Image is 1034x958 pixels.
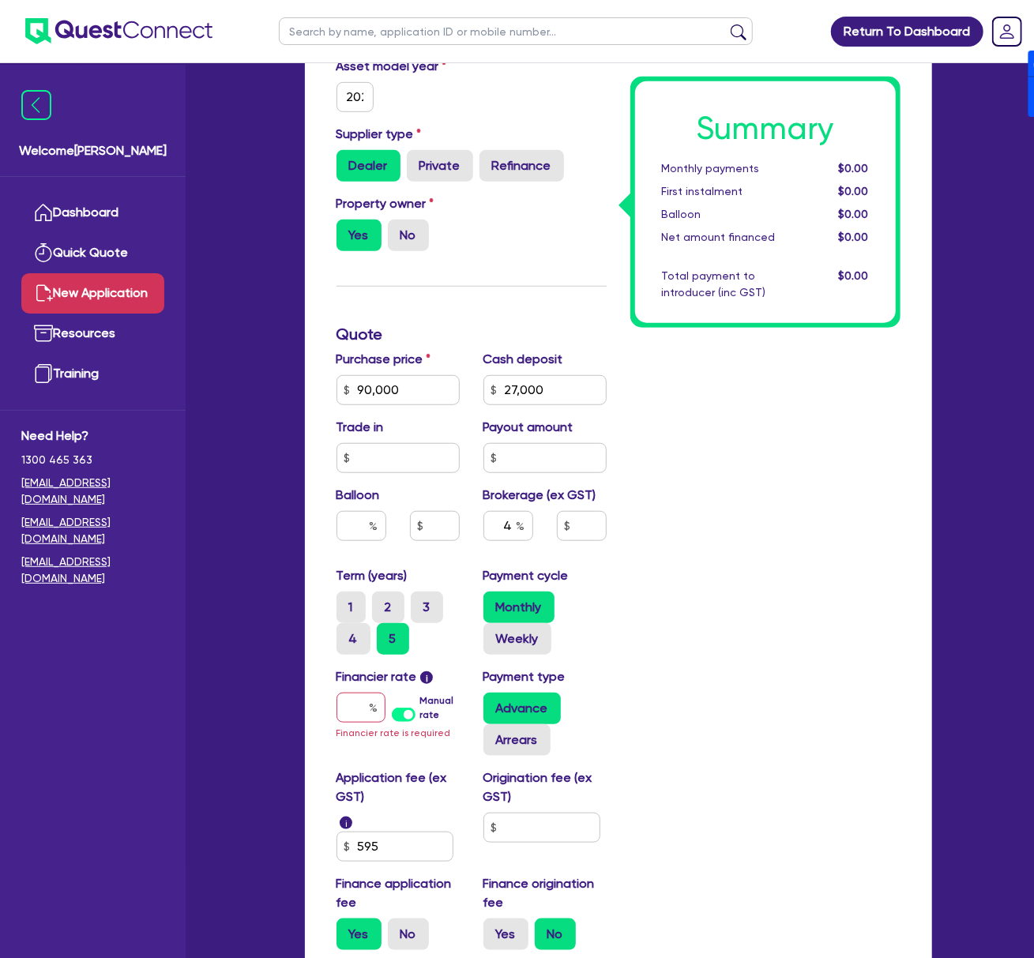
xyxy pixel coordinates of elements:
[483,486,596,505] label: Brokerage (ex GST)
[337,919,382,950] label: Yes
[483,418,573,437] label: Payout amount
[337,194,434,213] label: Property owner
[483,350,563,369] label: Cash deposit
[407,150,473,182] label: Private
[650,182,804,199] div: First instalment
[337,418,384,437] label: Trade in
[483,919,528,950] label: Yes
[337,727,451,738] span: Financier rate is required
[483,623,551,655] label: Weekly
[662,109,869,147] h1: Summary
[388,220,429,251] label: No
[337,768,460,806] label: Application fee (ex GST)
[337,125,422,144] label: Supplier type
[377,623,409,655] label: 5
[21,514,164,547] a: [EMAIL_ADDRESS][DOMAIN_NAME]
[838,161,868,174] span: $0.00
[337,220,382,251] label: Yes
[21,273,164,314] a: New Application
[337,566,408,585] label: Term (years)
[34,364,53,383] img: training
[838,230,868,242] span: $0.00
[337,350,431,369] label: Purchase price
[279,17,753,45] input: Search by name, application ID or mobile number...
[25,18,212,44] img: quest-connect-logo-blue
[419,693,459,722] label: Manual rate
[21,90,51,120] img: icon-menu-close
[650,205,804,222] div: Balloon
[483,724,551,756] label: Arrears
[479,150,564,182] label: Refinance
[650,267,804,300] div: Total payment to introducer (inc GST)
[483,592,555,623] label: Monthly
[650,160,804,176] div: Monthly payments
[34,243,53,262] img: quick-quote
[34,324,53,343] img: resources
[21,554,164,587] a: [EMAIL_ADDRESS][DOMAIN_NAME]
[19,141,167,160] span: Welcome [PERSON_NAME]
[483,566,569,585] label: Payment cycle
[838,184,868,197] span: $0.00
[337,150,400,182] label: Dealer
[337,623,370,655] label: 4
[21,452,164,468] span: 1300 465 363
[34,284,53,302] img: new-application
[21,426,164,445] span: Need Help?
[411,592,443,623] label: 3
[372,592,404,623] label: 2
[483,693,561,724] label: Advance
[483,768,607,806] label: Origination fee (ex GST)
[831,17,983,47] a: Return To Dashboard
[340,817,352,829] span: i
[535,919,576,950] label: No
[388,919,429,950] label: No
[650,228,804,245] div: Net amount financed
[420,671,433,684] span: i
[21,314,164,354] a: Resources
[21,475,164,508] a: [EMAIL_ADDRESS][DOMAIN_NAME]
[838,269,868,281] span: $0.00
[21,233,164,273] a: Quick Quote
[337,325,607,344] h3: Quote
[483,874,607,912] label: Finance origination fee
[987,11,1028,52] a: Dropdown toggle
[838,207,868,220] span: $0.00
[337,667,434,686] label: Financier rate
[337,874,460,912] label: Finance application fee
[337,592,366,623] label: 1
[325,57,472,76] label: Asset model year
[337,486,380,505] label: Balloon
[483,667,566,686] label: Payment type
[21,193,164,233] a: Dashboard
[21,354,164,394] a: Training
